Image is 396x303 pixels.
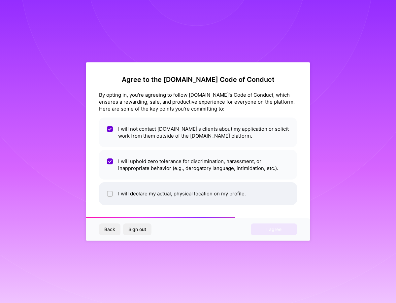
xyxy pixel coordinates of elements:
li: I will declare my actual, physical location on my profile. [99,182,297,205]
li: I will not contact [DOMAIN_NAME]'s clients about my application or solicit work from them outside... [99,118,297,147]
button: Sign out [123,223,151,235]
button: Back [99,223,120,235]
span: Sign out [128,226,146,233]
li: I will uphold zero tolerance for discrimination, harassment, or inappropriate behavior (e.g., der... [99,150,297,180]
span: Back [104,226,115,233]
h2: Agree to the [DOMAIN_NAME] Code of Conduct [99,76,297,84]
div: By opting in, you're agreeing to follow [DOMAIN_NAME]'s Code of Conduct, which ensures a rewardin... [99,91,297,112]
